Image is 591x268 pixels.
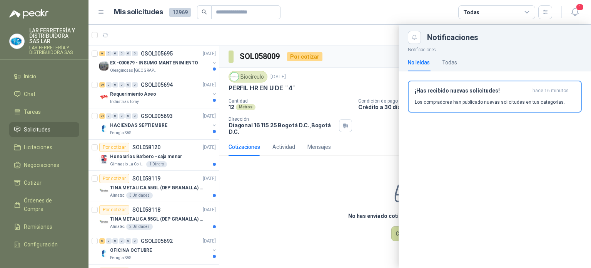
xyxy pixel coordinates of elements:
span: Chat [24,90,35,98]
a: Cotizar [9,175,79,190]
img: Logo peakr [9,9,48,19]
button: 1 [568,5,582,19]
h1: Mis solicitudes [114,7,163,18]
a: Licitaciones [9,140,79,155]
span: 1 [576,3,584,11]
span: Órdenes de Compra [24,196,72,213]
a: Configuración [9,237,79,252]
p: LAR FERRETERÍA Y DISTRIBUIDORA SAS LAR [29,28,79,44]
span: search [202,9,207,15]
a: Órdenes de Compra [9,193,79,216]
span: hace 16 minutos [533,88,569,94]
img: Company Logo [10,34,24,49]
span: Configuración [24,240,58,249]
span: Solicitudes [24,125,50,134]
div: Todas [442,58,457,67]
div: No leídas [408,58,430,67]
span: Negociaciones [24,161,59,169]
span: Inicio [24,72,36,81]
a: Solicitudes [9,122,79,137]
a: Chat [9,87,79,101]
span: 12969 [169,8,191,17]
a: Inicio [9,69,79,84]
a: Remisiones [9,219,79,234]
div: Notificaciones [427,34,582,41]
p: Los compradores han publicado nuevas solicitudes en tus categorías. [415,99,565,106]
a: Tareas [9,105,79,119]
p: LAR FERRETERÍA Y DISTRIBUIDORA SAS [29,46,79,55]
span: Licitaciones [24,143,52,152]
span: Cotizar [24,179,42,187]
a: Negociaciones [9,158,79,172]
p: Notificaciones [399,44,591,54]
span: Tareas [24,108,41,116]
div: Todas [463,8,479,17]
span: Remisiones [24,222,52,231]
button: ¡Has recibido nuevas solicitudes!hace 16 minutos Los compradores han publicado nuevas solicitudes... [408,81,582,113]
h3: ¡Has recibido nuevas solicitudes! [415,88,529,94]
button: Close [408,31,421,44]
